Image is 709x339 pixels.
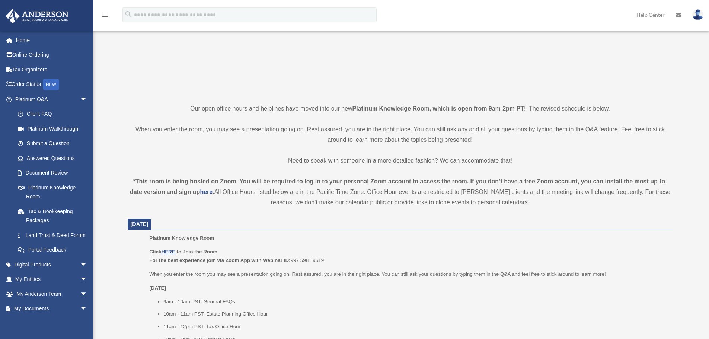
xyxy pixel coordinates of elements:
i: search [124,10,132,18]
li: 9am - 10am PST: General FAQs [163,297,668,306]
strong: . [213,189,214,195]
a: Submit a Question [10,136,99,151]
span: arrow_drop_down [80,287,95,302]
a: My Anderson Teamarrow_drop_down [5,287,99,301]
p: Our open office hours and helplines have moved into our new ! The revised schedule is below. [128,103,673,114]
a: Answered Questions [10,151,99,166]
u: [DATE] [149,285,166,291]
li: 11am - 12pm PST: Tax Office Hour [163,322,668,331]
a: Digital Productsarrow_drop_down [5,257,99,272]
span: arrow_drop_down [80,257,95,272]
a: menu [100,13,109,19]
a: Order StatusNEW [5,77,99,92]
b: Click [149,249,176,255]
i: menu [100,10,109,19]
a: Platinum Walkthrough [10,121,99,136]
span: arrow_drop_down [80,301,95,317]
p: 997 5981 9519 [149,247,667,265]
p: When you enter the room you may see a presentation going on. Rest assured, you are in the right p... [149,270,667,279]
a: Client FAQ [10,107,99,122]
strong: Platinum Knowledge Room, which is open from 9am-2pm PT [352,105,524,112]
li: 10am - 11am PST: Estate Planning Office Hour [163,310,668,319]
strong: *This room is being hosted on Zoom. You will be required to log in to your personal Zoom account ... [130,178,667,195]
a: Online Ordering [5,48,99,63]
span: arrow_drop_down [80,272,95,287]
a: Portal Feedback [10,243,99,258]
a: My Documentsarrow_drop_down [5,301,99,316]
a: Platinum Q&Aarrow_drop_down [5,92,99,107]
img: Anderson Advisors Platinum Portal [3,9,71,23]
p: When you enter the room, you may see a presentation going on. Rest assured, you are in the right ... [128,124,673,145]
span: arrow_drop_down [80,92,95,107]
a: here [200,189,213,195]
b: For the best experience join via Zoom App with Webinar ID: [149,258,290,263]
span: [DATE] [131,221,148,227]
p: Need to speak with someone in a more detailed fashion? We can accommodate that! [128,156,673,166]
a: Tax & Bookkeeping Packages [10,204,99,228]
a: Home [5,33,99,48]
a: Platinum Knowledge Room [10,180,95,204]
div: NEW [43,79,59,90]
a: Land Trust & Deed Forum [10,228,99,243]
a: Tax Organizers [5,62,99,77]
a: HERE [161,249,175,255]
b: to Join the Room [177,249,218,255]
img: User Pic [692,9,703,20]
a: My Entitiesarrow_drop_down [5,272,99,287]
span: Platinum Knowledge Room [149,235,214,241]
div: All Office Hours listed below are in the Pacific Time Zone. Office Hour events are restricted to ... [128,176,673,208]
a: Document Review [10,166,99,180]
